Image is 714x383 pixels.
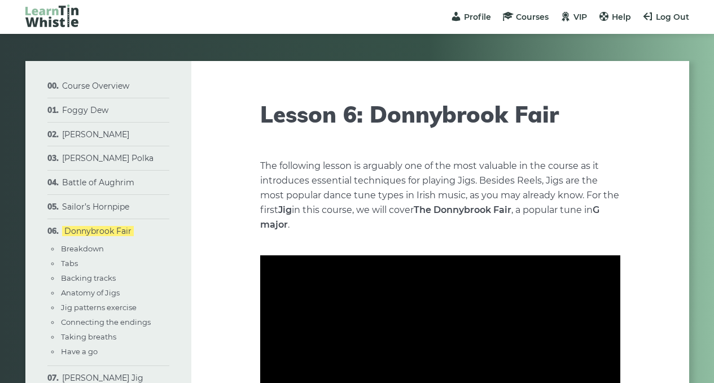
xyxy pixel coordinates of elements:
a: Breakdown [61,244,104,253]
p: The following lesson is arguably one of the most valuable in the course as it introduces essentia... [260,159,620,232]
img: LearnTinWhistle.com [25,5,78,27]
a: Help [598,12,631,22]
a: Backing tracks [61,273,116,282]
a: Log Out [642,12,689,22]
a: Jig patterns exercise [61,303,137,312]
a: Foggy Dew [62,105,108,115]
span: Help [612,12,631,22]
a: [PERSON_NAME] [62,129,129,140]
a: Profile [450,12,491,22]
a: Tabs [61,259,78,268]
strong: The Donnybrook Fair [414,204,511,215]
strong: Jig [278,204,292,215]
a: Taking breaths [61,332,116,341]
span: Profile [464,12,491,22]
a: Sailor’s Hornpipe [62,202,129,212]
a: [PERSON_NAME] Jig [62,373,143,383]
a: Have a go [61,347,98,356]
a: Connecting the endings [61,317,151,327]
h1: Lesson 6: Donnybrook Fair [260,101,620,128]
a: [PERSON_NAME] Polka [62,153,154,163]
a: Anatomy of Jigs [61,288,120,297]
a: Battle of Aughrim [62,177,134,188]
span: VIP [573,12,587,22]
span: Courses [516,12,549,22]
a: Courses [502,12,549,22]
span: Log Out [656,12,689,22]
a: VIP [560,12,587,22]
a: Course Overview [62,81,129,91]
a: Donnybrook Fair [62,226,134,236]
